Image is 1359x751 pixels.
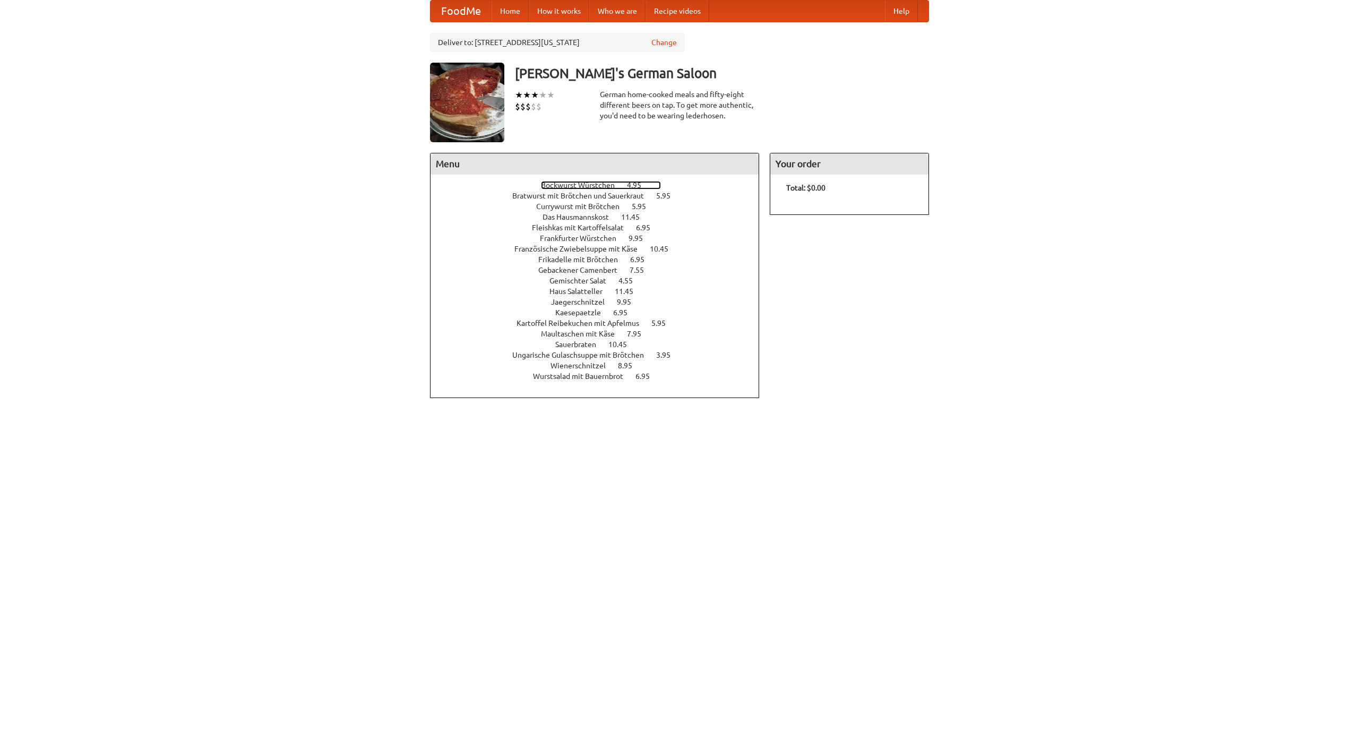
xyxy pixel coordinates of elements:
[555,308,612,317] span: Kaesepaetzle
[549,287,653,296] a: Haus Salatteller 11.45
[538,266,664,274] a: Gebackener Camenbert 7.55
[529,1,589,22] a: How it works
[627,181,652,189] span: 4.95
[551,298,651,306] a: Jaegerschnitzel 9.95
[543,213,659,221] a: Das Hausmannskost 11.45
[617,298,642,306] span: 9.95
[531,101,536,113] li: $
[523,89,531,101] li: ★
[646,1,709,22] a: Recipe videos
[613,308,638,317] span: 6.95
[629,234,653,243] span: 9.95
[555,308,647,317] a: Kaesepaetzle 6.95
[512,192,690,200] a: Bratwurst mit Brötchen und Sauerkraut 5.95
[514,245,648,253] span: Französische Zwiebelsuppe mit Käse
[656,192,681,200] span: 5.95
[630,266,655,274] span: 7.55
[533,372,669,381] a: Wurstsalad mit Bauernbrot 6.95
[651,319,676,327] span: 5.95
[517,319,685,327] a: Kartoffel Reibekuchen mit Apfelmus 5.95
[635,372,660,381] span: 6.95
[515,101,520,113] li: $
[650,245,679,253] span: 10.45
[618,277,643,285] span: 4.55
[520,101,526,113] li: $
[541,330,625,338] span: Maultaschen mit Käse
[541,330,661,338] a: Maultaschen mit Käse 7.95
[515,89,523,101] li: ★
[615,287,644,296] span: 11.45
[589,1,646,22] a: Who we are
[540,234,663,243] a: Frankfurter Würstchen 9.95
[492,1,529,22] a: Home
[632,202,657,211] span: 5.95
[532,223,670,232] a: Fleishkas mit Kartoffelsalat 6.95
[531,89,539,101] li: ★
[431,1,492,22] a: FoodMe
[551,361,652,370] a: Wienerschnitzel 8.95
[551,361,616,370] span: Wienerschnitzel
[627,330,652,338] span: 7.95
[536,202,666,211] a: Currywurst mit Brötchen 5.95
[512,351,655,359] span: Ungarische Gulaschsuppe mit Brötchen
[541,181,661,189] a: Bockwurst Würstchen 4.95
[885,1,918,22] a: Help
[786,184,825,192] b: Total: $0.00
[541,181,625,189] span: Bockwurst Würstchen
[533,372,634,381] span: Wurstsalad mit Bauernbrot
[630,255,655,264] span: 6.95
[512,192,655,200] span: Bratwurst mit Brötchen und Sauerkraut
[526,101,531,113] li: $
[636,223,661,232] span: 6.95
[618,361,643,370] span: 8.95
[538,266,628,274] span: Gebackener Camenbert
[549,277,652,285] a: Gemischter Salat 4.55
[539,89,547,101] li: ★
[551,298,615,306] span: Jaegerschnitzel
[608,340,638,349] span: 10.45
[540,234,627,243] span: Frankfurter Würstchen
[430,33,685,52] div: Deliver to: [STREET_ADDRESS][US_STATE]
[430,63,504,142] img: angular.jpg
[549,277,617,285] span: Gemischter Salat
[651,37,677,48] a: Change
[517,319,650,327] span: Kartoffel Reibekuchen mit Apfelmus
[514,245,688,253] a: Französische Zwiebelsuppe mit Käse 10.45
[656,351,681,359] span: 3.95
[555,340,607,349] span: Sauerbraten
[538,255,664,264] a: Frikadelle mit Brötchen 6.95
[543,213,620,221] span: Das Hausmannskost
[515,63,929,84] h3: [PERSON_NAME]'s German Saloon
[532,223,634,232] span: Fleishkas mit Kartoffelsalat
[536,101,541,113] li: $
[536,202,630,211] span: Currywurst mit Brötchen
[547,89,555,101] li: ★
[549,287,613,296] span: Haus Salatteller
[512,351,690,359] a: Ungarische Gulaschsuppe mit Brötchen 3.95
[621,213,650,221] span: 11.45
[770,153,928,175] h4: Your order
[538,255,629,264] span: Frikadelle mit Brötchen
[600,89,759,121] div: German home-cooked meals and fifty-eight different beers on tap. To get more authentic, you'd nee...
[431,153,759,175] h4: Menu
[555,340,647,349] a: Sauerbraten 10.45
